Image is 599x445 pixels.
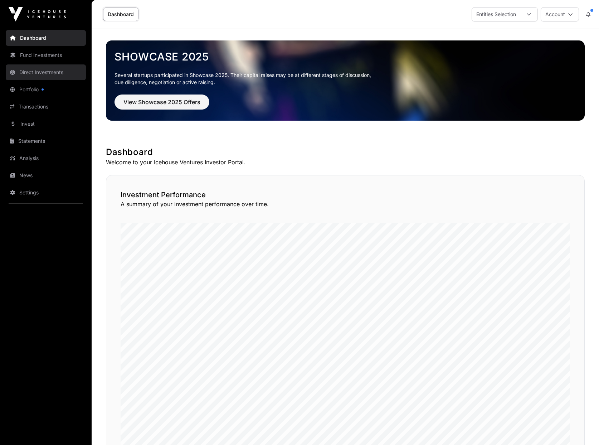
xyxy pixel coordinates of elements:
[106,146,585,158] h1: Dashboard
[6,133,86,149] a: Statements
[106,158,585,166] p: Welcome to your Icehouse Ventures Investor Portal.
[6,99,86,115] a: Transactions
[121,190,570,200] h2: Investment Performance
[115,95,209,110] button: View Showcase 2025 Offers
[121,200,570,208] p: A summary of your investment performance over time.
[6,64,86,80] a: Direct Investments
[115,72,576,86] p: Several startups participated in Showcase 2025. Their capital raises may be at different stages o...
[563,411,599,445] iframe: Chat Widget
[123,98,200,106] span: View Showcase 2025 Offers
[103,8,138,21] a: Dashboard
[6,185,86,200] a: Settings
[6,168,86,183] a: News
[6,150,86,166] a: Analysis
[9,7,66,21] img: Icehouse Ventures Logo
[106,40,585,121] img: Showcase 2025
[115,50,576,63] a: Showcase 2025
[6,116,86,132] a: Invest
[472,8,520,21] div: Entities Selection
[115,102,209,109] a: View Showcase 2025 Offers
[6,47,86,63] a: Fund Investments
[6,30,86,46] a: Dashboard
[541,7,579,21] button: Account
[6,82,86,97] a: Portfolio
